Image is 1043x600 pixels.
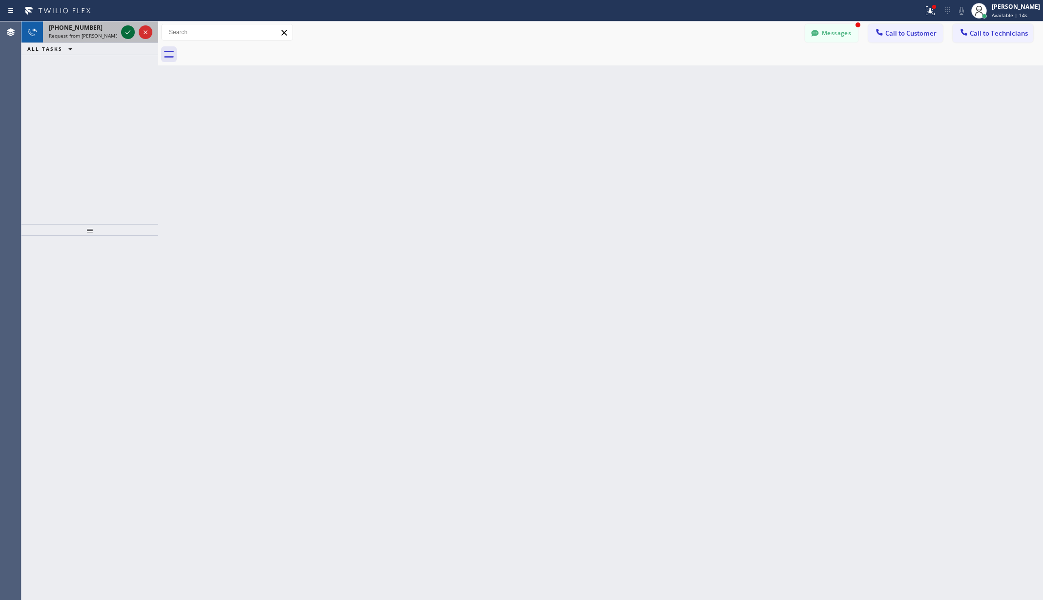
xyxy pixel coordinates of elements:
button: Mute [955,4,968,18]
button: Call to Customer [868,24,943,42]
button: Call to Technicians [953,24,1033,42]
button: Accept [121,25,135,39]
div: [PERSON_NAME] [992,2,1040,11]
button: Reject [139,25,152,39]
span: Call to Customer [885,29,937,38]
span: ALL TASKS [27,45,63,52]
span: Available | 14s [992,12,1027,19]
span: [PHONE_NUMBER] [49,23,103,32]
button: Messages [805,24,858,42]
span: Request from [PERSON_NAME] (direct) [49,32,138,39]
input: Search [162,24,292,40]
button: ALL TASKS [21,43,82,55]
span: Call to Technicians [970,29,1028,38]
